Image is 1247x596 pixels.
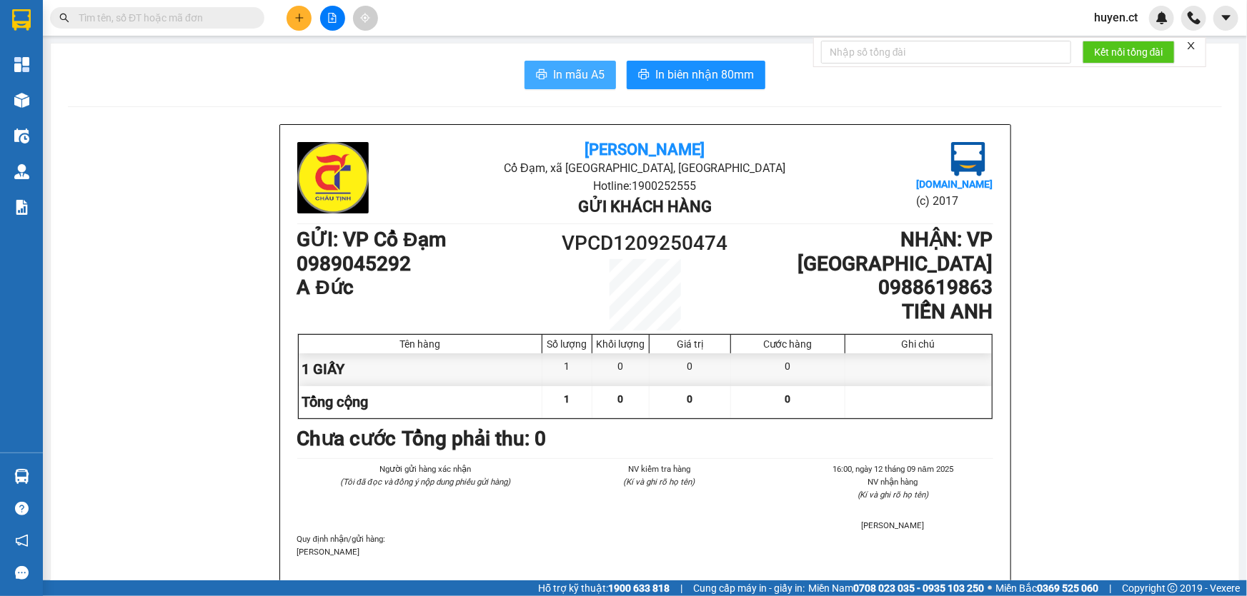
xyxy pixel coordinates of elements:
span: notification [15,534,29,547]
i: (Kí và ghi rõ họ tên) [858,490,929,500]
img: logo.jpg [951,142,985,176]
h1: 0989045292 [297,252,558,276]
h1: VPCD1209250474 [558,228,732,259]
h1: A Đức [297,276,558,300]
span: caret-down [1220,11,1233,24]
b: GỬI : VP Cổ Đạm [297,228,446,251]
button: aim [353,6,378,31]
img: solution-icon [14,200,29,215]
span: aim [360,13,370,23]
img: warehouse-icon [14,469,29,484]
span: search [59,13,69,23]
div: 0 [731,353,845,385]
h1: 0988619863 [732,276,993,300]
b: Gửi khách hàng [578,198,712,216]
li: (c) 2017 [916,192,993,210]
input: Nhập số tổng đài [821,41,1071,64]
div: Ghi chú [849,338,988,350]
div: Tên hàng [302,338,539,350]
span: In biên nhận 80mm [655,66,754,84]
div: 1 [542,353,592,385]
b: NHẬN : VP [GEOGRAPHIC_DATA] [798,228,993,276]
li: [PERSON_NAME] [793,519,993,532]
span: Cung cấp máy in - giấy in: [693,580,805,596]
span: close [1186,41,1196,51]
span: huyen.ct [1083,9,1149,26]
i: (Tôi đã đọc và đồng ý nộp dung phiếu gửi hàng) [340,477,510,487]
span: printer [536,69,547,82]
img: dashboard-icon [14,57,29,72]
span: plus [294,13,304,23]
img: logo-vxr [12,9,31,31]
input: Tìm tên, số ĐT hoặc mã đơn [79,10,247,26]
span: 0 [687,393,693,405]
b: [DOMAIN_NAME] [916,178,993,190]
li: NV kiểm tra hàng [560,463,759,475]
img: warehouse-icon [14,93,29,108]
button: Kết nối tổng đài [1083,41,1175,64]
li: Cổ Đạm, xã [GEOGRAPHIC_DATA], [GEOGRAPHIC_DATA] [413,159,877,177]
span: printer [638,69,650,82]
span: 0 [618,393,624,405]
b: Chưa cước [297,427,397,450]
span: In mẫu A5 [553,66,605,84]
img: warehouse-icon [14,164,29,179]
div: Giá trị [653,338,727,350]
span: Hỗ trợ kỹ thuật: [538,580,670,596]
div: Số lượng [546,338,588,350]
strong: 0708 023 035 - 0935 103 250 [853,582,984,594]
span: 1 [565,393,570,405]
strong: 0369 525 060 [1037,582,1098,594]
img: icon-new-feature [1156,11,1168,24]
li: NV nhận hàng [793,475,993,488]
li: Hotline: 1900252555 [413,177,877,195]
div: Khối lượng [596,338,645,350]
b: Tổng phải thu: 0 [402,427,547,450]
button: printerIn biên nhận 80mm [627,61,765,89]
span: copyright [1168,583,1178,593]
button: caret-down [1213,6,1238,31]
span: | [680,580,682,596]
span: file-add [327,13,337,23]
b: [PERSON_NAME] [585,141,705,158]
button: printerIn mẫu A5 [525,61,616,89]
img: warehouse-icon [14,128,29,143]
div: Quy định nhận/gửi hàng : [297,532,993,558]
img: logo.jpg [297,142,369,213]
div: Cước hàng [735,338,840,350]
button: plus [287,6,312,31]
p: [PERSON_NAME] [297,545,993,558]
span: ⚪️ [988,585,992,591]
span: Kết nối tổng đài [1094,44,1163,60]
li: 16:00, ngày 12 tháng 09 năm 2025 [793,463,993,475]
span: Tổng cộng [302,393,369,410]
img: phone-icon [1188,11,1201,24]
div: 1 GIẤY [299,353,543,385]
strong: 1900 633 818 [608,582,670,594]
span: message [15,566,29,580]
h1: TIẾN ANH [732,300,993,324]
span: | [1109,580,1111,596]
div: 0 [650,353,731,385]
span: question-circle [15,502,29,515]
span: 0 [785,393,790,405]
li: Người gửi hàng xác nhận [326,463,525,475]
span: Miền Bắc [995,580,1098,596]
div: 0 [592,353,650,385]
i: (Kí và ghi rõ họ tên) [623,477,695,487]
button: file-add [320,6,345,31]
span: Miền Nam [808,580,984,596]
